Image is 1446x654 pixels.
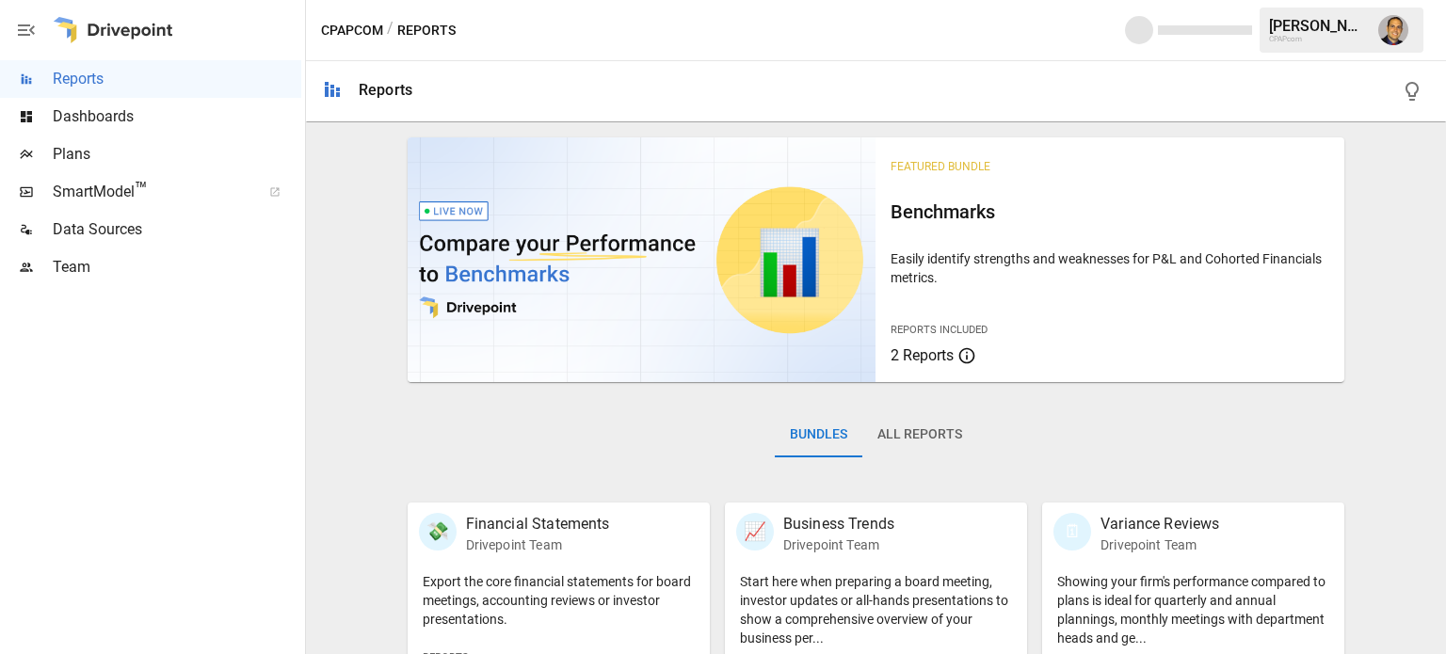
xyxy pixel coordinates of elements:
[423,572,695,629] p: Export the core financial statements for board meetings, accounting reviews or investor presentat...
[891,160,990,173] span: Featured Bundle
[1101,535,1219,554] p: Drivepoint Team
[891,324,988,336] span: Reports Included
[1053,513,1091,550] div: 🗓
[783,535,894,554] p: Drivepoint Team
[1269,35,1367,43] div: CPAPcom
[862,412,977,457] button: All Reports
[1269,17,1367,35] div: [PERSON_NAME]
[466,535,610,554] p: Drivepoint Team
[419,513,457,550] div: 💸
[359,81,412,99] div: Reports
[740,572,1012,647] p: Start here when preparing a board meeting, investor updates or all-hands presentations to show a ...
[53,218,301,241] span: Data Sources
[466,513,610,535] p: Financial Statements
[783,513,894,535] p: Business Trends
[891,249,1329,287] p: Easily identify strengths and weaknesses for P&L and Cohorted Financials metrics.
[1057,572,1329,647] p: Showing your firm's performance compared to plans is ideal for quarterly and annual plannings, mo...
[53,181,249,203] span: SmartModel
[1101,513,1219,535] p: Variance Reviews
[321,19,383,42] button: CPAPcom
[1367,4,1420,56] button: Tom Gatto
[53,68,301,90] span: Reports
[891,346,954,364] span: 2 Reports
[736,513,774,550] div: 📈
[387,19,394,42] div: /
[891,197,1329,227] h6: Benchmarks
[1378,15,1408,45] img: Tom Gatto
[775,412,862,457] button: Bundles
[135,178,148,201] span: ™
[408,137,876,382] img: video thumbnail
[53,143,301,166] span: Plans
[53,105,301,128] span: Dashboards
[53,256,301,279] span: Team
